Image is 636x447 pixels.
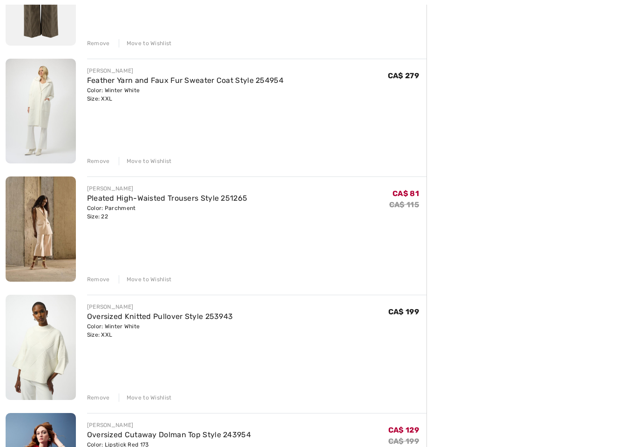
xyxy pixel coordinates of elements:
[87,67,284,75] div: [PERSON_NAME]
[119,39,172,47] div: Move to Wishlist
[388,426,419,434] span: CA$ 129
[119,393,172,402] div: Move to Wishlist
[6,59,76,164] img: Feather Yarn and Faux Fur Sweater Coat Style 254954
[388,71,419,80] span: CA$ 279
[6,295,76,400] img: Oversized Knitted Pullover Style 253943
[87,393,110,402] div: Remove
[87,275,110,284] div: Remove
[388,307,419,316] span: CA$ 199
[87,204,248,221] div: Color: Parchment Size: 22
[87,184,248,193] div: [PERSON_NAME]
[87,194,248,203] a: Pleated High-Waisted Trousers Style 251265
[87,303,233,311] div: [PERSON_NAME]
[87,157,110,165] div: Remove
[119,157,172,165] div: Move to Wishlist
[87,312,233,321] a: Oversized Knitted Pullover Style 253943
[87,76,284,85] a: Feather Yarn and Faux Fur Sweater Coat Style 254954
[388,437,419,446] s: CA$ 199
[87,322,233,339] div: Color: Winter White Size: XXL
[6,176,76,282] img: Pleated High-Waisted Trousers Style 251265
[392,189,419,198] span: CA$ 81
[87,430,251,439] a: Oversized Cutaway Dolman Top Style 243954
[87,86,284,103] div: Color: Winter White Size: XXL
[389,200,419,209] s: CA$ 115
[87,421,251,429] div: [PERSON_NAME]
[87,39,110,47] div: Remove
[119,275,172,284] div: Move to Wishlist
